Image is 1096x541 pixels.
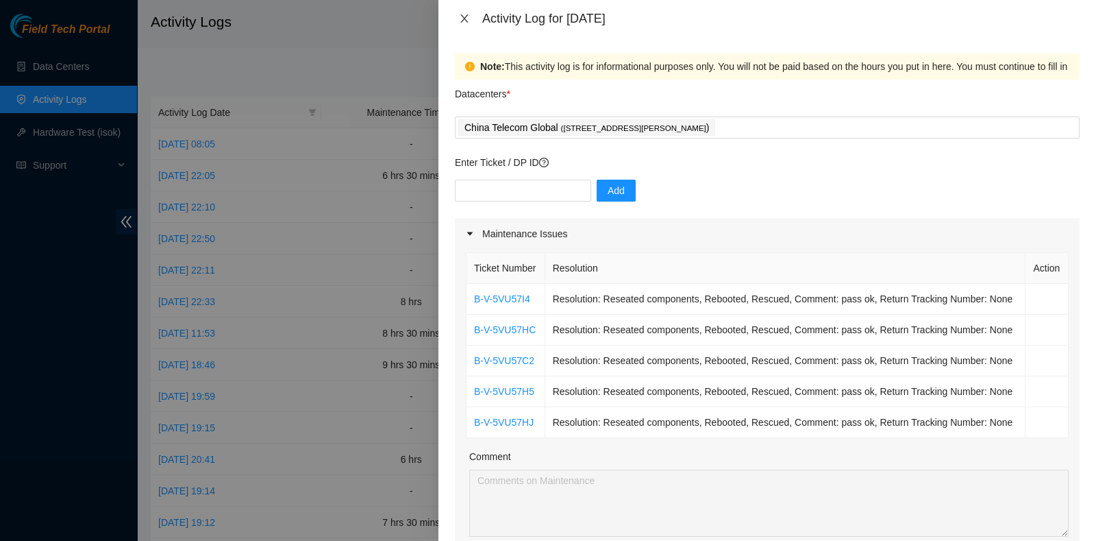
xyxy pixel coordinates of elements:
span: exclamation-circle [465,62,475,71]
textarea: Comment [469,470,1069,537]
button: Add [597,180,636,202]
td: Resolution: Reseated components, Rebooted, Rescued, Comment: pass ok, Return Tracking Number: None [545,284,1026,315]
p: Enter Ticket / DP ID [455,155,1080,170]
span: Add [608,183,625,198]
td: Resolution: Reseated components, Rebooted, Rescued, Comment: pass ok, Return Tracking Number: None [545,315,1026,346]
th: Ticket Number [466,253,545,284]
a: B-V-5VU57HC [474,324,536,335]
a: B-V-5VU57C2 [474,355,534,366]
span: caret-right [466,230,474,238]
th: Resolution [545,253,1026,284]
a: B-V-5VU57HJ [474,417,534,428]
strong: Note: [480,59,505,74]
a: B-V-5VU57I4 [474,293,530,304]
th: Action [1025,253,1069,284]
p: Datacenters [455,80,510,101]
button: Close [455,12,474,25]
span: close [459,13,470,24]
label: Comment [469,449,511,464]
td: Resolution: Reseated components, Rebooted, Rescued, Comment: pass ok, Return Tracking Number: None [545,407,1026,438]
td: Resolution: Reseated components, Rebooted, Rescued, Comment: pass ok, Return Tracking Number: None [545,346,1026,376]
div: Activity Log for [DATE] [482,11,1080,26]
p: China Telecom Global ) [464,120,709,136]
div: Maintenance Issues [455,218,1080,250]
a: B-V-5VU57H5 [474,386,534,397]
td: Resolution: Reseated components, Rebooted, Rescued, Comment: pass ok, Return Tracking Number: None [545,376,1026,407]
span: ( [STREET_ADDRESS][PERSON_NAME] [561,124,706,132]
span: question-circle [539,158,549,167]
